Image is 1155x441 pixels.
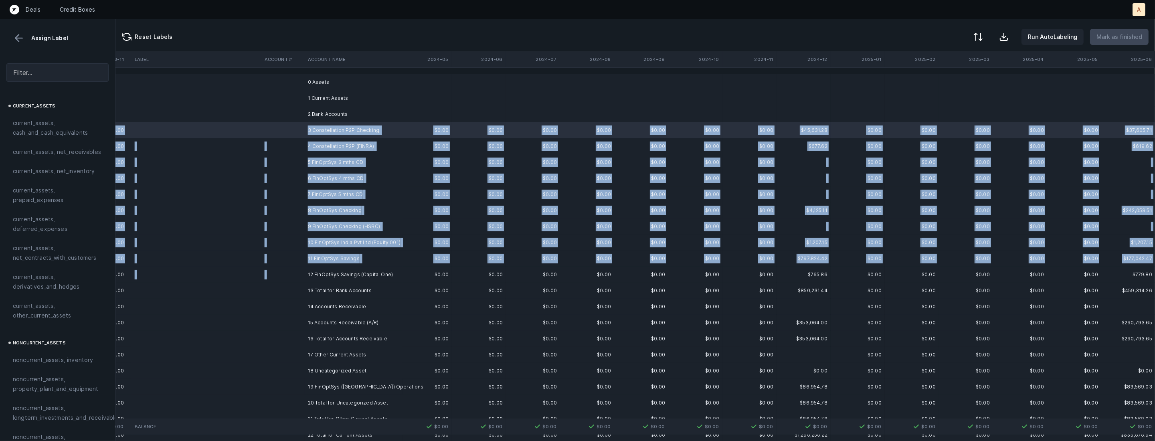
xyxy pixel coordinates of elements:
td: $0.00 [398,170,452,186]
td: $0.00 [614,267,668,283]
td: $0.00 [452,251,506,267]
td: $797,824.42 [777,251,831,267]
td: $0.00 [668,283,722,299]
td: $0.00 [939,154,993,170]
td: 8 FinOptSys Checking [305,202,403,218]
img: 7413b82b75c0d00168ab4a076994095f.svg [587,422,597,431]
td: $0.00 [885,251,939,267]
td: $0.00 [506,299,560,315]
td: $0.00 [1047,186,1101,202]
img: 7413b82b75c0d00168ab4a076994095f.svg [1128,422,1138,431]
td: $4,125.11 [777,202,831,218]
td: $0.00 [993,186,1047,202]
td: 14 Accounts Receivable [305,299,403,315]
img: 7413b82b75c0d00168ab4a076994095f.svg [858,422,867,431]
th: 2024-10 [668,51,722,67]
td: $0.00 [452,154,506,170]
th: Account Name [305,51,403,67]
td: $264,888.13 [127,283,181,299]
span: current_assets, deferred_expenses [13,214,102,234]
td: $0.00 [885,154,939,170]
td: $0.00 [398,138,452,154]
p: A [1137,6,1141,14]
td: $0.00 [452,299,506,315]
td: $0.00 [722,235,777,251]
td: $0.00 [398,267,452,283]
td: 3 Constellation P2P Checking [305,122,403,138]
td: $0.00 [398,122,452,138]
td: $0.00 [452,186,506,202]
th: Label [131,51,261,67]
td: 4 Constellation P2P (FINRA) [305,138,403,154]
td: $0.00 [885,315,939,331]
td: $0.00 [560,138,614,154]
td: $45,631.28 [777,122,831,138]
span: noncurrent_assets [13,338,66,348]
img: 7413b82b75c0d00168ab4a076994095f.svg [479,422,488,431]
th: Account # [261,51,305,67]
td: $0.00 [452,267,506,283]
td: $0.00 [993,251,1047,267]
td: $0.00 [506,347,560,363]
img: 7413b82b75c0d00168ab4a076994095f.svg [641,422,651,431]
td: $0.00 [506,218,560,235]
td: $0.00 [668,363,722,379]
td: $43,033.42 [127,122,181,138]
td: $0.00 [831,363,885,379]
td: $0.00 [1047,283,1101,299]
span: current_assets, derivatives_and_hedges [13,272,102,291]
p: Credit Boxes [60,6,95,14]
td: $0.00 [939,138,993,154]
td: $677.62 [777,138,831,154]
td: $0.00 [560,267,614,283]
td: $0.00 [722,315,777,331]
td: $0.00 [668,299,722,315]
td: $0.00 [668,202,722,218]
td: $0.00 [668,331,722,347]
td: $0.00 [1047,138,1101,154]
td: $0.00 [1047,331,1101,347]
img: 7413b82b75c0d00168ab4a076994095f.svg [749,422,759,431]
th: 2023-12 [127,51,181,67]
a: Deals [26,6,40,14]
td: 15 Accounts Receivable (A/R) [305,315,403,331]
td: $0.00 [614,315,668,331]
td: $1,608,910.40 [127,331,181,347]
th: 2025-03 [939,51,993,67]
td: $0.00 [614,363,668,379]
td: $0.00 [1047,299,1101,315]
td: $0.00 [993,218,1047,235]
span: noncurrent_assets, inventory [13,355,93,365]
td: $0.00 [939,315,993,331]
td: $0.00 [993,283,1047,299]
td: $0.00 [722,202,777,218]
td: $0.00 [885,347,939,363]
td: $0.00 [885,202,939,218]
td: $0.00 [560,218,614,235]
td: $0.00 [560,122,614,138]
td: $0.00 [831,154,885,170]
th: 2025-01 [831,51,885,67]
td: $0.00 [831,315,885,331]
span: current_assets, net_inventory [13,166,95,176]
img: 7413b82b75c0d00168ab4a076994095f.svg [803,422,813,431]
div: Assign Label [6,32,109,44]
td: $0.00 [777,363,831,379]
td: $0.00 [614,235,668,251]
td: $0.00 [506,315,560,331]
th: 2024-11 [722,51,777,67]
td: $0.00 [993,138,1047,154]
td: $0.00 [560,154,614,170]
td: $0.00 [668,251,722,267]
td: 0 Assets [305,74,403,90]
td: $0.00 [614,138,668,154]
td: 18 Uncategorized Asset [305,363,403,379]
td: $0.00 [398,315,452,331]
td: 10 FinOptSys India Pvt Ltd (Equity 001) [305,235,403,251]
td: $0.00 [506,154,560,170]
td: $0.00 [560,315,614,331]
th: 2024-12 [777,51,831,67]
td: 11 FinOptSys Savings [305,251,403,267]
td: $0.00 [560,235,614,251]
td: 5 FinOptSys 3 mths CD [305,154,403,170]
